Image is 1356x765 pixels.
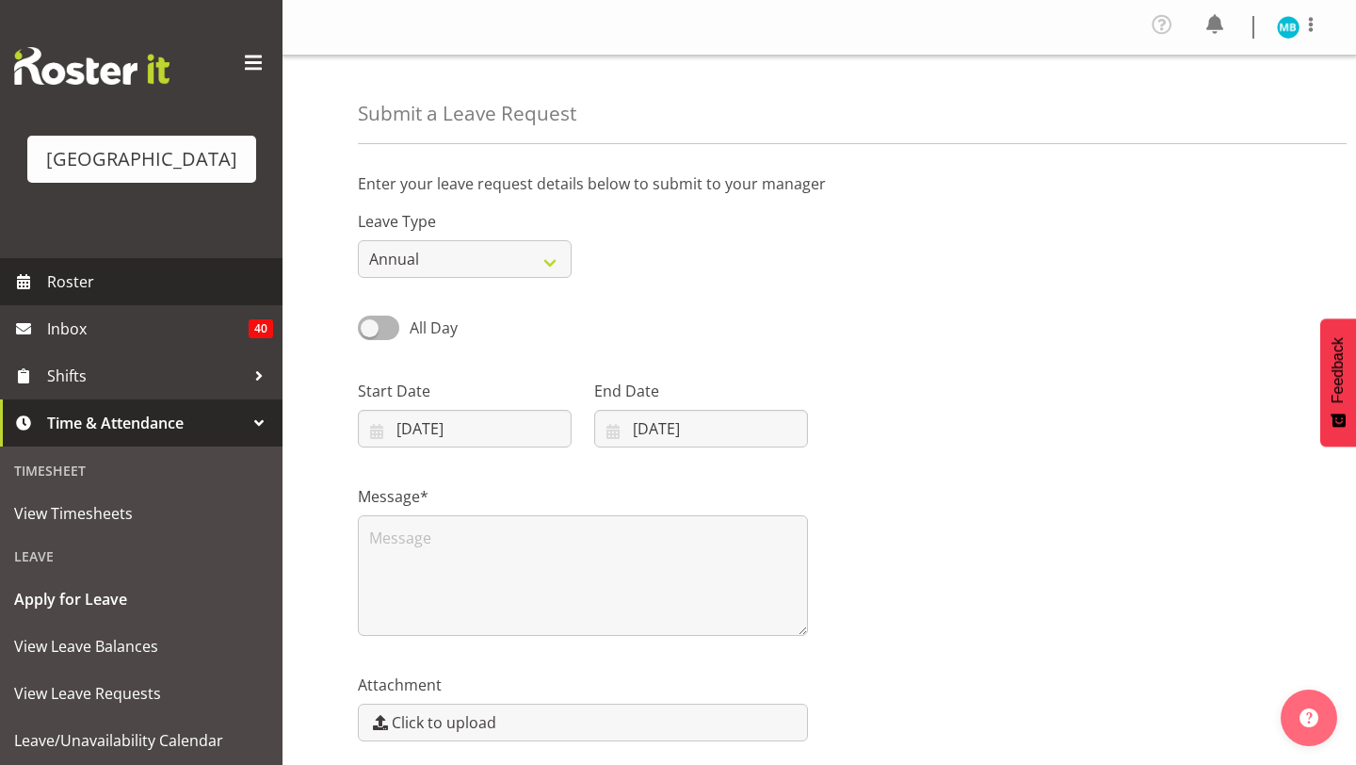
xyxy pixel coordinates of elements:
span: Inbox [47,315,249,343]
input: Click to select... [358,410,572,448]
span: All Day [410,317,458,338]
a: View Leave Requests [5,670,278,717]
label: Message* [358,485,808,508]
a: View Timesheets [5,490,278,537]
div: Timesheet [5,451,278,490]
a: Apply for Leave [5,576,278,623]
label: End Date [594,380,808,402]
span: View Timesheets [14,499,268,528]
h4: Submit a Leave Request [358,103,576,124]
span: Leave/Unavailability Calendar [14,726,268,755]
input: Click to select... [594,410,808,448]
span: Time & Attendance [47,409,245,437]
span: Feedback [1330,337,1347,403]
img: help-xxl-2.png [1299,708,1318,727]
div: [GEOGRAPHIC_DATA] [46,145,237,173]
span: Apply for Leave [14,585,268,613]
a: View Leave Balances [5,623,278,670]
span: View Leave Requests [14,679,268,708]
label: Attachment [358,674,808,696]
label: Start Date [358,380,572,402]
span: 40 [249,319,273,338]
div: Leave [5,537,278,576]
img: Rosterit website logo [14,47,169,85]
a: Leave/Unavailability Calendar [5,717,278,764]
span: Shifts [47,362,245,390]
span: View Leave Balances [14,632,268,660]
button: Feedback - Show survey [1320,318,1356,447]
img: madison-brown11454.jpg [1277,16,1299,39]
label: Leave Type [358,210,572,233]
span: Roster [47,268,273,296]
p: Enter your leave request details below to submit to your manager [358,172,1281,195]
span: Click to upload [392,711,496,734]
